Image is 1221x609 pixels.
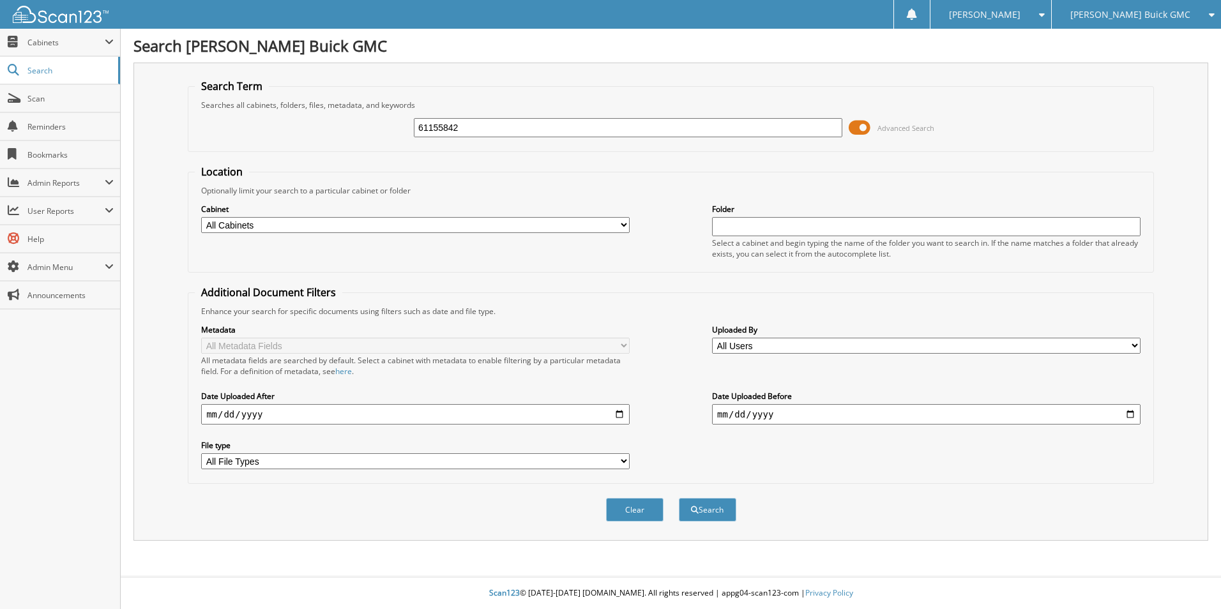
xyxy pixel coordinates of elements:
[195,79,269,93] legend: Search Term
[27,177,105,188] span: Admin Reports
[949,11,1020,19] span: [PERSON_NAME]
[201,324,630,335] label: Metadata
[201,440,630,451] label: File type
[27,290,114,301] span: Announcements
[195,165,249,179] legend: Location
[1070,11,1190,19] span: [PERSON_NAME] Buick GMC
[201,204,630,214] label: Cabinet
[133,35,1208,56] h1: Search [PERSON_NAME] Buick GMC
[195,185,1147,196] div: Optionally limit your search to a particular cabinet or folder
[195,285,342,299] legend: Additional Document Filters
[606,498,664,522] button: Clear
[679,498,736,522] button: Search
[712,204,1141,214] label: Folder
[27,234,114,244] span: Help
[201,404,630,425] input: start
[195,306,1147,317] div: Enhance your search for specific documents using filters such as date and file type.
[805,587,853,598] a: Privacy Policy
[27,121,114,132] span: Reminders
[27,93,114,104] span: Scan
[877,123,934,133] span: Advanced Search
[27,37,105,48] span: Cabinets
[1157,548,1221,609] iframe: Chat Widget
[712,391,1141,402] label: Date Uploaded Before
[27,65,112,76] span: Search
[13,6,109,23] img: scan123-logo-white.svg
[27,206,105,216] span: User Reports
[489,587,520,598] span: Scan123
[121,578,1221,609] div: © [DATE]-[DATE] [DOMAIN_NAME]. All rights reserved | appg04-scan123-com |
[201,355,630,377] div: All metadata fields are searched by default. Select a cabinet with metadata to enable filtering b...
[27,149,114,160] span: Bookmarks
[712,237,1141,259] div: Select a cabinet and begin typing the name of the folder you want to search in. If the name match...
[335,366,352,377] a: here
[712,404,1141,425] input: end
[195,100,1147,110] div: Searches all cabinets, folders, files, metadata, and keywords
[201,391,630,402] label: Date Uploaded After
[27,262,105,273] span: Admin Menu
[712,324,1141,335] label: Uploaded By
